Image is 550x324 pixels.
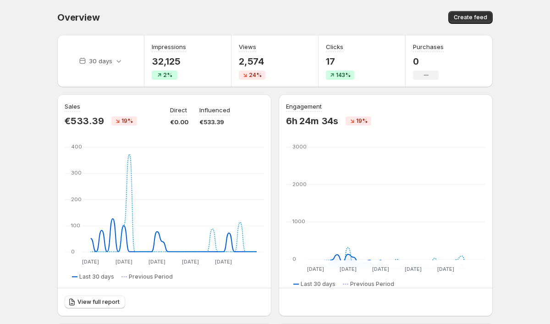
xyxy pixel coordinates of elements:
[405,266,422,272] text: [DATE]
[350,280,394,288] span: Previous Period
[292,256,296,262] text: 0
[77,298,120,306] span: View full report
[336,71,351,79] span: 143%
[292,143,307,150] text: 3000
[152,42,186,51] h3: Impressions
[454,14,487,21] span: Create feed
[79,273,114,280] span: Last 30 days
[286,102,322,111] h3: Engagement
[182,258,199,265] text: [DATE]
[71,222,80,229] text: 100
[356,117,368,125] span: 19%
[292,181,307,187] text: 2000
[372,266,389,272] text: [DATE]
[71,196,82,203] text: 200
[301,280,335,288] span: Last 30 days
[307,266,324,272] text: [DATE]
[413,56,444,67] p: 0
[199,117,230,126] p: €533.39
[65,102,80,111] h3: Sales
[326,42,343,51] h3: Clicks
[129,273,173,280] span: Previous Period
[199,105,230,115] p: Influenced
[170,105,187,115] p: Direct
[239,42,256,51] h3: Views
[170,117,188,126] p: €0.00
[121,117,133,125] span: 19%
[437,266,454,272] text: [DATE]
[65,296,125,308] a: View full report
[239,56,265,67] p: 2,574
[448,11,493,24] button: Create feed
[292,218,305,225] text: 1000
[413,42,444,51] h3: Purchases
[286,115,338,126] p: 6h 24m 34s
[71,143,82,150] text: 400
[249,71,262,79] span: 24%
[326,56,354,67] p: 17
[65,115,104,126] p: €533.39
[215,258,232,265] text: [DATE]
[57,12,99,23] span: Overview
[152,56,186,67] p: 32,125
[71,248,75,255] text: 0
[115,258,132,265] text: [DATE]
[89,56,112,66] p: 30 days
[163,71,172,79] span: 2%
[82,258,99,265] text: [DATE]
[148,258,165,265] text: [DATE]
[340,266,357,272] text: [DATE]
[71,170,82,176] text: 300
